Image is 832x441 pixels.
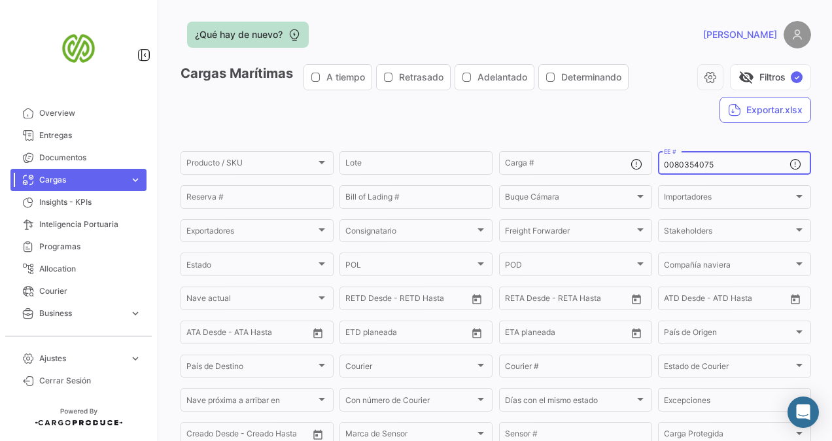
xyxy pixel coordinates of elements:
[39,107,141,119] span: Overview
[10,124,147,147] a: Entregas
[505,296,506,305] input: Desde
[477,71,527,84] span: Adelantado
[39,219,141,230] span: Inteligencia Portuaria
[505,330,506,339] input: Desde
[39,353,124,364] span: Ajustes
[664,296,665,305] input: ATD Desde
[515,330,574,339] input: Hasta
[197,330,255,339] input: ATA Hasta
[130,353,141,364] span: expand_more
[10,280,147,302] a: Courier
[308,323,328,343] button: Open calendar
[455,65,534,90] button: Adelantado
[664,431,793,440] span: Carga Protegida
[39,285,141,297] span: Courier
[664,194,793,203] span: Importadores
[195,28,283,41] span: ¿Qué hay de nuevo?
[39,308,124,319] span: Business
[186,262,316,271] span: Estado
[664,228,793,238] span: Stakeholders
[39,174,124,186] span: Cargas
[539,65,628,90] button: Determinando
[46,16,111,81] img: san-miguel-logo.png
[627,323,646,343] button: Open calendar
[738,69,754,85] span: visibility_off
[10,236,147,258] a: Programas
[356,296,414,305] input: Hasta
[39,375,141,387] span: Cerrar Sesión
[10,191,147,213] a: Insights - KPIs
[39,263,141,275] span: Allocation
[467,323,487,343] button: Open calendar
[326,71,365,84] span: A tiempo
[786,289,805,309] button: Open calendar
[186,296,316,305] span: Nave actual
[181,64,633,90] h3: Cargas Marítimas
[345,296,347,305] input: Desde
[10,102,147,124] a: Overview
[39,130,141,141] span: Entregas
[186,431,188,440] input: Creado Desde
[505,228,634,238] span: Freight Forwarder
[664,330,793,339] span: País de Origen
[664,364,793,373] span: Estado de Courier
[515,296,574,305] input: Hasta
[505,398,634,407] span: Días con el mismo estado
[627,289,646,309] button: Open calendar
[186,398,316,407] span: Nave próxima a arribar en
[561,71,621,84] span: Determinando
[345,228,475,238] span: Consignatario
[186,228,316,238] span: Exportadores
[10,258,147,280] a: Allocation
[197,431,255,440] input: Creado Hasta
[345,398,475,407] span: Con número de Courier
[788,397,819,428] div: Abrir Intercom Messenger
[130,308,141,319] span: expand_more
[304,65,372,90] button: A tiempo
[730,64,811,90] button: visibility_offFiltros✓
[467,289,487,309] button: Open calendar
[664,262,793,271] span: Compañía naviera
[674,296,733,305] input: ATD Hasta
[345,364,475,373] span: Courier
[505,262,634,271] span: POD
[505,194,634,203] span: Buque Cámara
[377,65,450,90] button: Retrasado
[130,174,141,186] span: expand_more
[345,431,475,440] span: Marca de Sensor
[10,213,147,236] a: Inteligencia Portuaria
[130,330,141,342] span: expand_more
[345,262,475,271] span: POL
[784,21,811,48] img: placeholder-user.png
[186,364,316,373] span: País de Destino
[39,196,141,208] span: Insights - KPIs
[187,22,309,48] button: ¿Qué hay de nuevo?
[39,241,141,253] span: Programas
[39,152,141,164] span: Documentos
[791,71,803,83] span: ✓
[703,28,777,41] span: [PERSON_NAME]
[664,398,793,407] span: Excepciones
[719,97,811,123] button: Exportar.xlsx
[345,330,347,339] input: Desde
[356,330,414,339] input: Hasta
[186,330,188,339] input: ATA Desde
[10,147,147,169] a: Documentos
[39,330,124,342] span: Estadísticas
[186,160,316,169] span: Producto / SKU
[399,71,443,84] span: Retrasado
